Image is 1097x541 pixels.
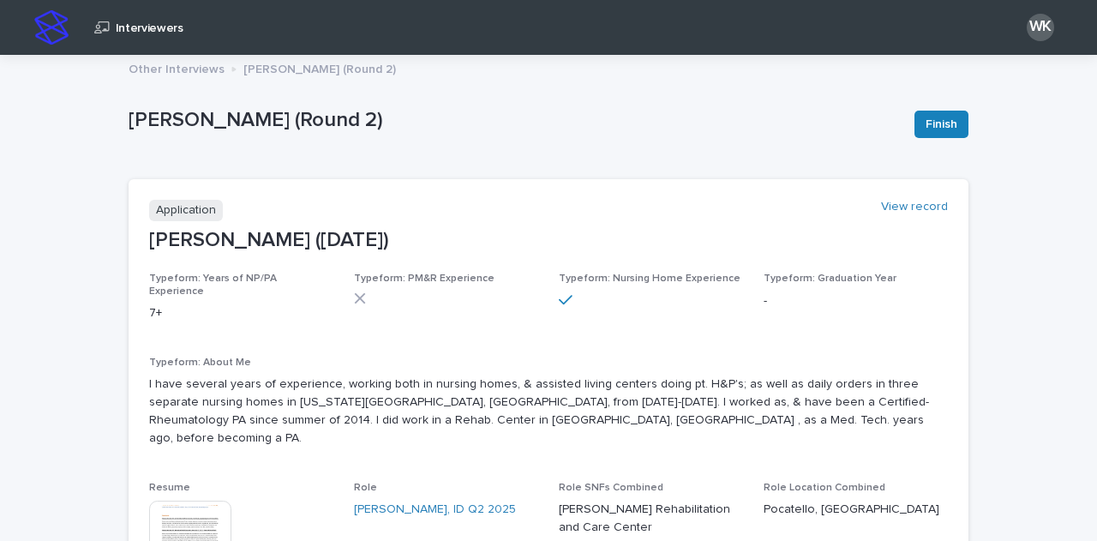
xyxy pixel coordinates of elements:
p: I have several years of experience, working both in nursing homes, & assisted living centers doin... [149,376,948,447]
img: stacker-logo-s-only.png [34,10,69,45]
a: [PERSON_NAME], ID Q2 2025 [354,501,516,519]
p: [PERSON_NAME] (Round 2) [129,108,901,133]
p: [PERSON_NAME] Rehabilitation and Care Center [559,501,743,537]
span: Role Location Combined [764,483,885,493]
span: Typeform: Nursing Home Experience [559,274,740,284]
p: 7+ [149,304,333,322]
a: View record [881,200,948,214]
p: Other Interviews [129,58,225,77]
div: WK [1027,14,1054,41]
span: Typeform: PM&R Experience [354,274,495,284]
p: [PERSON_NAME] (Round 2) [243,58,396,77]
span: Role SNFs Combined [559,483,663,493]
span: Resume [149,483,190,493]
p: [PERSON_NAME] ([DATE]) [149,228,948,253]
p: - [764,292,948,310]
span: Typeform: Graduation Year [764,274,896,284]
span: Typeform: About Me [149,358,251,368]
span: Typeform: Years of NP/PA Experience [149,274,277,296]
span: Role [354,483,377,493]
span: Finish [926,116,957,133]
button: Finish [914,111,968,138]
p: Application [149,200,223,221]
p: Pocatello, [GEOGRAPHIC_DATA] [764,501,948,519]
